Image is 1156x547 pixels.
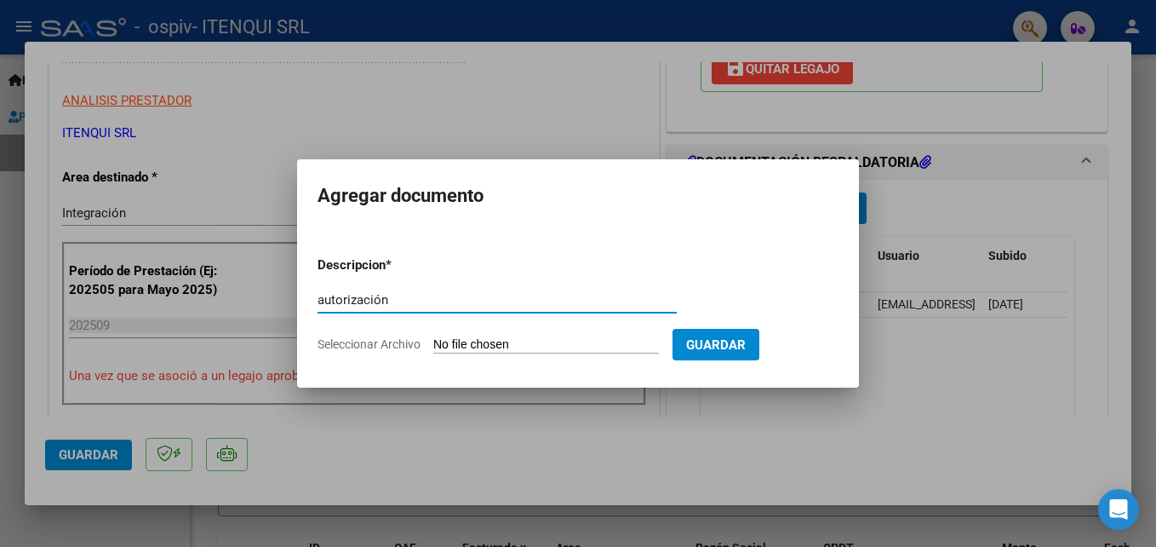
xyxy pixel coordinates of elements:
[318,337,421,351] span: Seleccionar Archivo
[1098,489,1139,530] div: Open Intercom Messenger
[318,180,838,212] h2: Agregar documento
[672,329,759,360] button: Guardar
[686,337,746,353] span: Guardar
[318,256,474,275] p: Descripcion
